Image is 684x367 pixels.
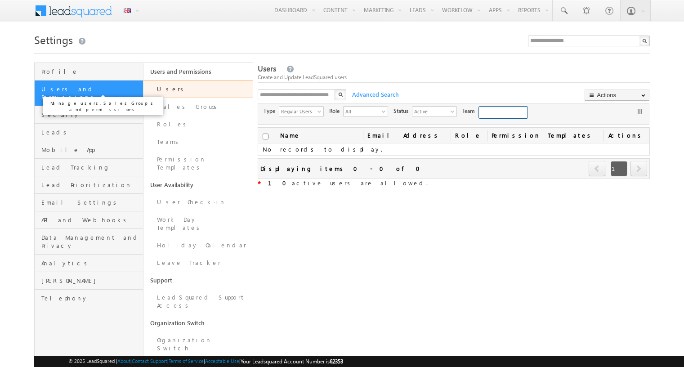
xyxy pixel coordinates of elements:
a: LeadSquared Support Access [143,289,252,314]
a: User Availability [143,176,252,193]
span: Settings [34,32,73,47]
a: Contact Support [132,358,167,364]
a: Permission Templates [143,151,252,176]
a: next [630,162,647,176]
p: Manage users, Sales Groups and permissions [47,100,159,112]
a: User Check-in [143,193,252,211]
span: Permission Templates [487,128,604,143]
span: Advanced Search [348,90,402,98]
a: Teams [143,133,252,151]
span: Lead Tracking [41,163,141,171]
span: Analytics [41,259,141,267]
span: Active [412,107,449,116]
a: Organization Switch [143,314,252,331]
span: 62353 [330,358,343,365]
a: API and Webhooks [35,211,143,229]
span: Your Leadsquared Account Number is [241,358,343,365]
a: Mobile App [35,141,143,159]
a: [PERSON_NAME] [35,272,143,290]
span: Regular Users [279,107,316,116]
span: 1 [611,161,627,176]
a: About [117,358,130,364]
button: Actions [585,90,649,101]
span: prev [589,161,605,176]
span: Status [393,107,412,115]
a: Profile [35,63,143,81]
span: Email Settings [41,198,141,206]
a: Lead Prioritization [35,176,143,194]
span: All [344,107,380,116]
span: select [382,109,389,114]
span: Profile [41,67,141,76]
span: select [317,109,325,114]
img: Search [338,92,343,97]
a: prev [589,162,606,176]
a: Name [276,128,305,143]
span: Telephony [41,294,141,302]
a: Leave Tracker [143,254,252,272]
span: Role [329,107,343,115]
a: Roles [143,116,252,133]
div: Displaying items 0 - 0 of 0 [260,163,425,174]
a: Terms of Service [169,358,204,364]
td: No records to display. [258,143,649,156]
span: Users and Permissions [41,85,141,101]
span: Users [258,63,276,74]
span: next [630,161,647,176]
span: Data Management and Privacy [41,233,141,250]
span: Actions [604,128,649,143]
span: API and Webhooks [41,216,141,224]
span: select [451,109,458,114]
span: Mobile App [41,146,141,154]
a: Lead Tracking [35,159,143,176]
a: Telephony [35,290,143,307]
a: Work Day Templates [143,211,252,237]
a: Analytics [35,255,143,272]
a: Sales Groups [143,98,252,116]
span: [PERSON_NAME] [41,277,141,285]
div: Create and Update LeadSquared users [258,73,650,81]
a: Support [143,272,252,289]
a: Email Address [363,128,451,143]
span: © 2025 LeadSquared | | | | | [68,357,343,366]
a: Security [35,106,143,124]
span: Type [264,107,279,115]
a: Email Settings [35,194,143,211]
a: Role [451,128,487,143]
span: active users are allowed. [261,179,428,187]
a: Leads [35,124,143,141]
a: Users and Permissions [35,81,143,106]
a: Acceptable Use [205,358,239,364]
span: Leads [41,128,141,136]
a: Users [143,80,252,98]
a: Organization Switch [143,331,252,357]
a: Holiday Calendar [143,237,252,254]
a: Users and Permissions [143,63,252,80]
span: Lead Prioritization [41,181,141,189]
a: Data Management and Privacy [35,229,143,255]
strong: 10 [268,179,292,187]
span: Team [462,107,478,115]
